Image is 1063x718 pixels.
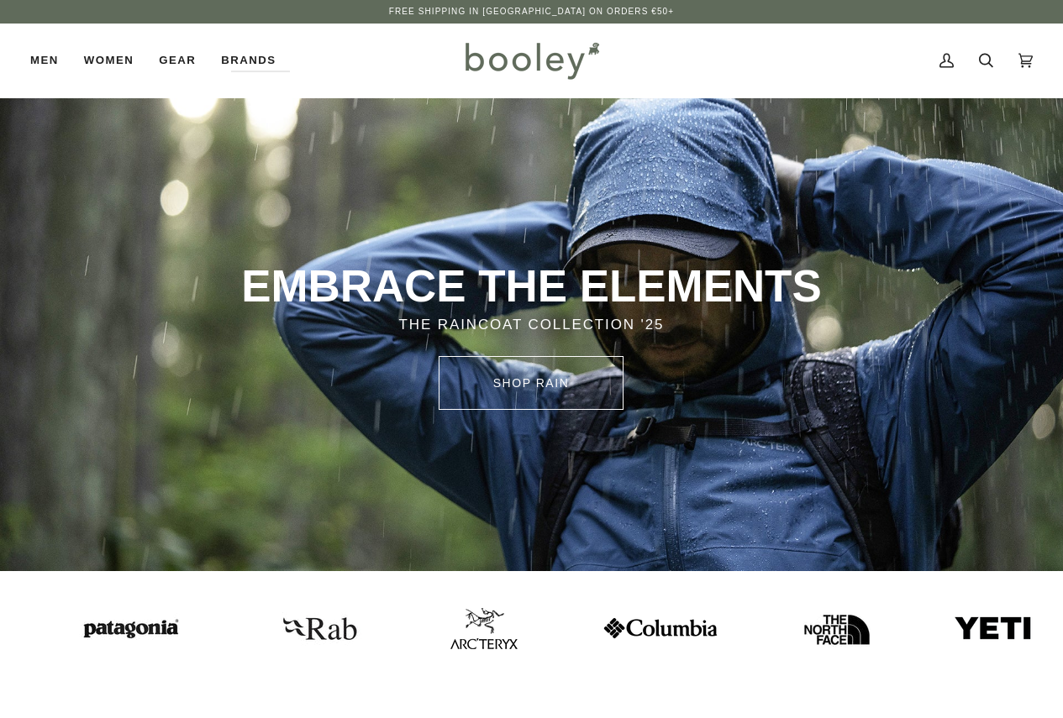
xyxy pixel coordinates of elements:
a: Gear [146,24,208,97]
span: Brands [221,52,276,69]
a: Brands [208,24,288,97]
span: Gear [159,52,196,69]
p: THE RAINCOAT COLLECTION '25 [226,314,837,336]
p: EMBRACE THE ELEMENTS [226,259,837,314]
a: Men [30,24,71,97]
p: Free Shipping in [GEOGRAPHIC_DATA] on Orders €50+ [389,5,674,18]
span: Women [84,52,134,69]
img: Booley [458,36,605,85]
span: Men [30,52,59,69]
a: Women [71,24,146,97]
a: SHOP rain [439,356,624,410]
